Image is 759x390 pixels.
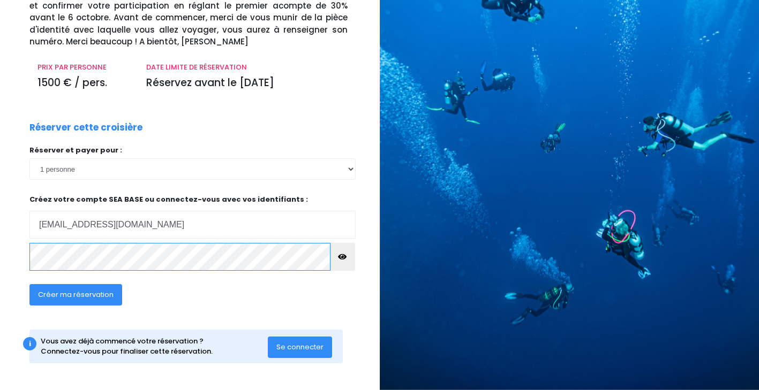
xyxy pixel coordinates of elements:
p: Créez votre compte SEA BASE ou connectez-vous avec vos identifiants : [29,194,356,239]
button: Se connecter [268,337,332,358]
button: Créer ma réservation [29,284,122,305]
input: Adresse email [29,211,356,239]
p: Réservez avant le [DATE] [146,75,348,91]
div: i [23,337,36,350]
p: PRIX PAR PERSONNE [37,62,130,73]
p: Réserver et payer pour : [29,145,356,156]
p: 1500 € / pers. [37,75,130,91]
span: Se connecter [276,342,324,352]
p: Réserver cette croisière [29,121,142,135]
span: Créer ma réservation [38,289,114,300]
a: Se connecter [268,342,332,351]
div: Vous avez déjà commencé votre réservation ? Connectez-vous pour finaliser cette réservation. [41,336,268,357]
p: DATE LIMITE DE RÉSERVATION [146,62,348,73]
